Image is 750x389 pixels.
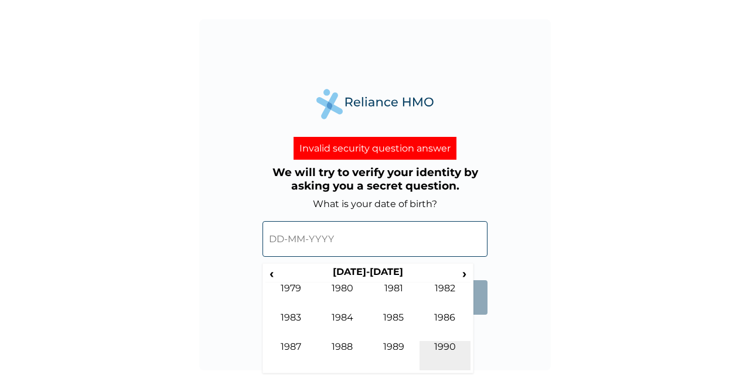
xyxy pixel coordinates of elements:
[262,166,487,192] h3: We will try to verify your identity by asking you a secret question.
[265,266,278,281] span: ‹
[420,341,471,370] td: 1990
[317,283,369,312] td: 1980
[316,89,434,119] img: Reliance Health's Logo
[262,221,487,257] input: DD-MM-YYYY
[294,137,456,160] div: Invalid security question answer
[420,312,471,341] td: 1986
[265,283,317,312] td: 1979
[458,266,471,281] span: ›
[420,283,471,312] td: 1982
[265,312,317,341] td: 1983
[317,341,369,370] td: 1988
[368,283,420,312] td: 1981
[368,341,420,370] td: 1989
[278,266,458,283] th: [DATE]-[DATE]
[313,198,437,209] label: What is your date of birth?
[265,341,317,370] td: 1987
[368,312,420,341] td: 1985
[317,312,369,341] td: 1984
